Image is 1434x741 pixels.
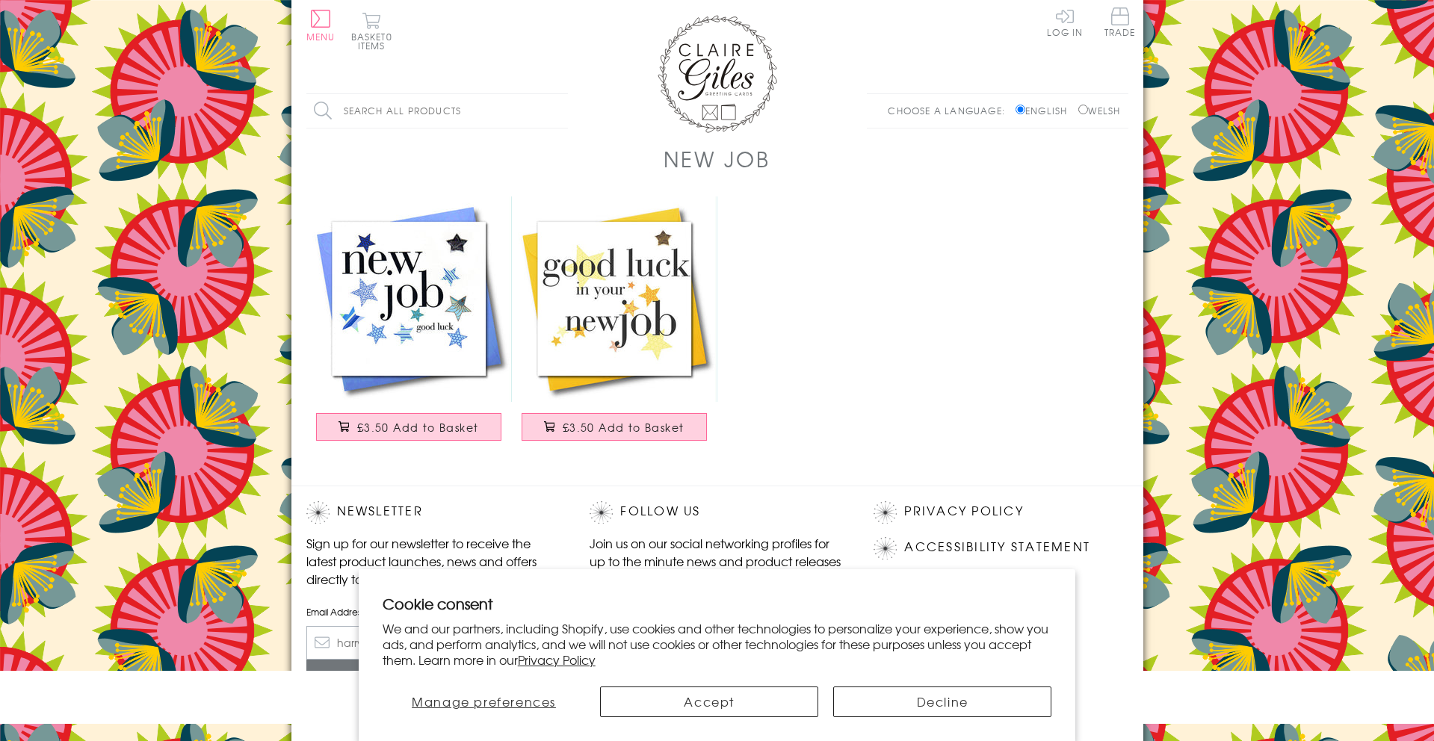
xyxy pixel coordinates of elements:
[1104,7,1136,37] span: Trade
[1047,7,1083,37] a: Log In
[306,196,512,456] a: New Job Card, Blue Stars, Good Luck, padded star embellished £3.50 Add to Basket
[1016,105,1025,114] input: English
[306,660,560,693] input: Subscribe
[658,15,777,133] img: Claire Giles Greetings Cards
[518,651,596,669] a: Privacy Policy
[357,420,479,435] span: £3.50 Add to Basket
[383,686,586,717] button: Manage preferences
[351,12,392,50] button: Basket0 items
[904,501,1023,521] a: Privacy Policy
[306,196,512,402] img: New Job Card, Blue Stars, Good Luck, padded star embellished
[904,537,1090,557] a: Accessibility Statement
[512,196,717,402] img: New Job Card, Good Luck, Embellished with a padded star
[383,621,1052,667] p: We and our partners, including Shopify, use cookies and other technologies to personalize your ex...
[888,104,1013,117] p: Choose a language:
[563,420,684,435] span: £3.50 Add to Basket
[1078,105,1088,114] input: Welsh
[306,10,336,41] button: Menu
[553,94,568,128] input: Search
[833,686,1051,717] button: Decline
[522,413,707,441] button: £3.50 Add to Basket
[412,692,556,710] span: Manage preferences
[664,143,770,174] h1: New Job
[306,534,560,588] p: Sign up for our newsletter to receive the latest product launches, news and offers directly to yo...
[383,593,1052,614] h2: Cookie consent
[600,686,818,717] button: Accept
[512,196,717,456] a: New Job Card, Good Luck, Embellished with a padded star £3.50 Add to Basket
[306,30,336,43] span: Menu
[1016,104,1075,117] label: English
[590,501,844,524] h2: Follow Us
[306,94,568,128] input: Search all products
[316,413,501,441] button: £3.50 Add to Basket
[1078,104,1121,117] label: Welsh
[306,501,560,524] h2: Newsletter
[306,626,560,660] input: harry@hogwarts.edu
[306,605,560,618] label: Email Address
[590,534,844,588] p: Join us on our social networking profiles for up to the minute news and product releases the mome...
[1104,7,1136,40] a: Trade
[358,30,392,52] span: 0 items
